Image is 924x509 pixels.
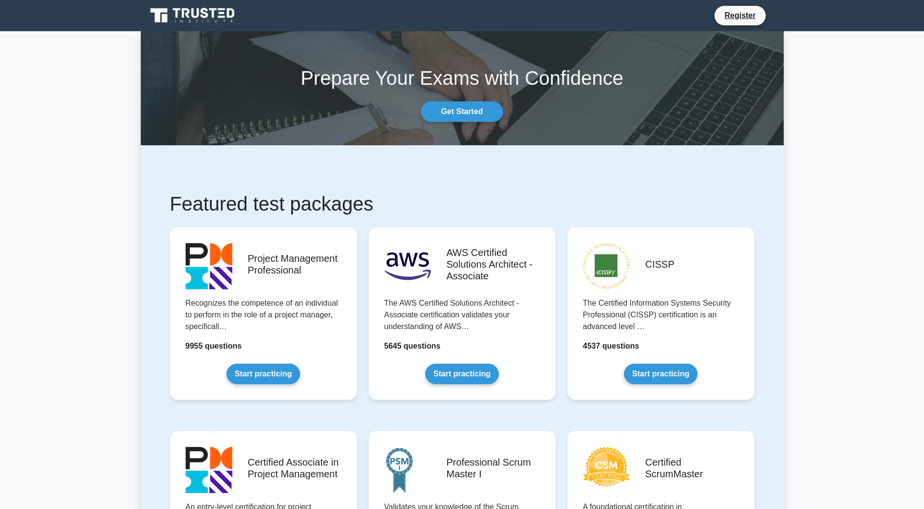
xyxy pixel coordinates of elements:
[421,101,503,122] a: Get Started
[141,66,784,90] h1: Prepare Your Exams with Confidence
[425,364,499,384] a: Start practicing
[718,9,761,21] a: Register
[226,364,300,384] a: Start practicing
[170,192,754,215] h1: Featured test packages
[624,364,698,384] a: Start practicing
